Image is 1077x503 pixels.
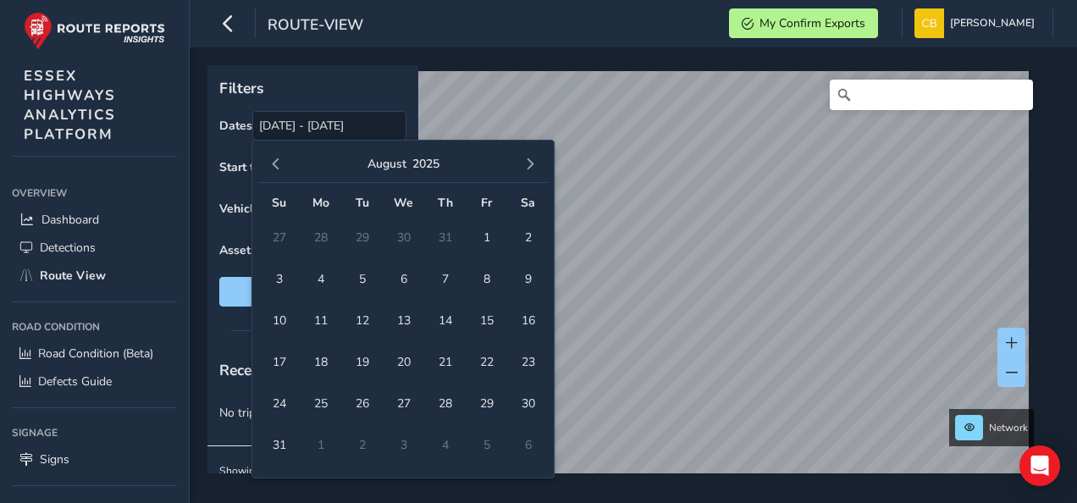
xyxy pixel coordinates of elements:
[513,306,543,335] span: 16
[438,195,453,211] span: Th
[12,206,177,234] a: Dashboard
[219,201,260,217] label: Vehicle
[219,464,335,478] div: Showing 1 to 20 of 474 trips
[12,445,177,473] a: Signs
[394,195,413,211] span: We
[914,8,944,38] img: diamond-layout
[264,389,294,418] span: 24
[306,306,335,335] span: 11
[219,360,302,380] span: Recent trips
[412,156,439,172] button: 2025
[914,8,1041,38] button: [PERSON_NAME]
[264,306,294,335] span: 10
[759,15,865,31] span: My Confirm Exports
[306,264,335,294] span: 4
[306,347,335,377] span: 18
[389,306,418,335] span: 13
[12,420,177,445] div: Signage
[12,368,177,395] a: Defects Guide
[1019,445,1060,486] div: Open Intercom Messenger
[213,71,1029,493] canvas: Map
[389,264,418,294] span: 6
[272,195,286,211] span: Su
[521,195,535,211] span: Sa
[356,195,369,211] span: Tu
[12,262,177,290] a: Route View
[219,118,252,134] label: Dates
[950,8,1035,38] span: [PERSON_NAME]
[430,389,460,418] span: 28
[513,389,543,418] span: 30
[40,451,69,467] span: Signs
[430,347,460,377] span: 21
[481,195,492,211] span: Fr
[430,264,460,294] span: 7
[389,347,418,377] span: 20
[264,347,294,377] span: 17
[430,306,460,335] span: 14
[347,347,377,377] span: 19
[41,212,99,228] span: Dashboard
[513,223,543,252] span: 2
[24,66,116,144] span: ESSEX HIGHWAYS ANALYTICS PLATFORM
[830,80,1033,110] input: Search
[12,340,177,368] a: Road Condition (Beta)
[472,306,501,335] span: 15
[472,223,501,252] span: 1
[40,268,106,284] span: Route View
[306,389,335,418] span: 25
[513,347,543,377] span: 23
[219,277,406,307] button: Reset filters
[472,389,501,418] span: 29
[472,347,501,377] span: 22
[472,264,501,294] span: 8
[264,430,294,460] span: 31
[38,345,153,362] span: Road Condition (Beta)
[219,159,274,175] label: Start time
[989,421,1028,434] span: Network
[264,264,294,294] span: 3
[12,314,177,340] div: Road Condition
[347,264,377,294] span: 5
[389,389,418,418] span: 27
[12,180,177,206] div: Overview
[40,240,96,256] span: Detections
[38,373,112,390] span: Defects Guide
[207,392,418,434] p: No trips to show.
[367,156,406,172] button: August
[232,284,394,300] span: Reset filters
[347,389,377,418] span: 26
[12,234,177,262] a: Detections
[347,306,377,335] span: 12
[513,264,543,294] span: 9
[268,14,363,38] span: route-view
[219,242,251,258] label: Asset
[24,12,165,50] img: rr logo
[729,8,878,38] button: My Confirm Exports
[312,195,329,211] span: Mo
[219,77,406,99] p: Filters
